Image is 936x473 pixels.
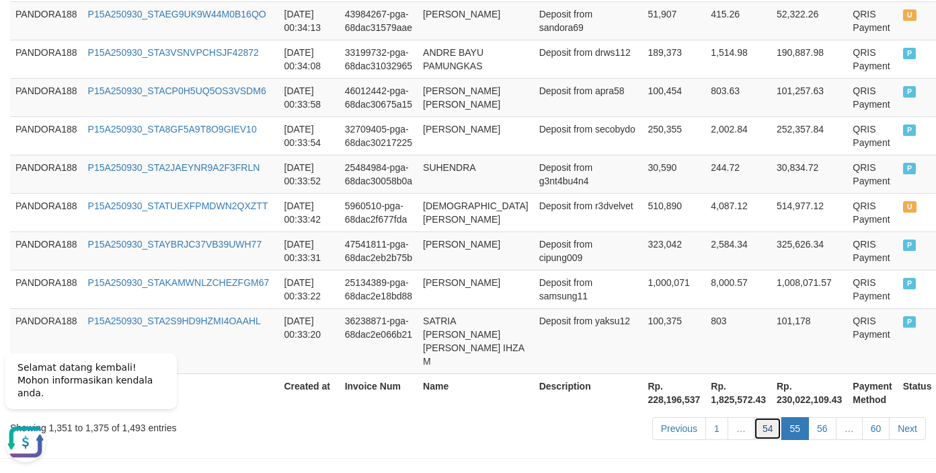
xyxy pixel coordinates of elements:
[642,1,705,40] td: 51,907
[17,21,153,57] span: Selamat datang kembali! Mohon informasikan kendala anda.
[771,231,847,270] td: 325,626.34
[418,1,534,40] td: [PERSON_NAME]
[534,116,643,155] td: Deposit from secobydo
[418,155,534,193] td: SUHENDRA
[705,155,771,193] td: 244.72
[847,308,897,373] td: QRIS Payment
[279,1,340,40] td: [DATE] 00:34:13
[705,373,771,412] th: Rp. 1,825,572.43
[534,231,643,270] td: Deposit from cipung009
[642,373,705,412] th: Rp. 228,196,537
[847,270,897,308] td: QRIS Payment
[418,40,534,78] td: ANDRE BAYU PAMUNGKAS
[418,116,534,155] td: [PERSON_NAME]
[903,163,916,174] span: PAID
[903,86,916,98] span: PAID
[279,270,340,308] td: [DATE] 00:33:22
[88,9,266,20] a: P15A250930_STAEG9UK9W44M0B16QO
[340,78,418,116] td: 46012442-pga-68dac30675a15
[534,155,643,193] td: Deposit from g3nt4bu4n4
[705,270,771,308] td: 8,000.57
[340,193,418,231] td: 5960510-pga-68dac2f677fda
[88,316,261,326] a: P15A250930_STA2S9HD9HZMI4OAAHL
[10,40,83,78] td: PANDORA188
[418,193,534,231] td: [DEMOGRAPHIC_DATA][PERSON_NAME]
[652,417,706,440] a: Previous
[903,48,916,59] span: PAID
[642,40,705,78] td: 189,373
[862,417,890,440] a: 60
[340,1,418,40] td: 43984267-pga-68dac31579aae
[418,308,534,373] td: SATRIA [PERSON_NAME] [PERSON_NAME] IHZA M
[705,308,771,373] td: 803
[418,78,534,116] td: [PERSON_NAME] [PERSON_NAME]
[642,116,705,155] td: 250,355
[771,155,847,193] td: 30,834.72
[903,201,916,213] span: UNPAID
[10,270,83,308] td: PANDORA188
[279,40,340,78] td: [DATE] 00:34:08
[88,239,262,250] a: P15A250930_STAYBRJC37VB39UWH77
[642,155,705,193] td: 30,590
[279,155,340,193] td: [DATE] 00:33:52
[642,78,705,116] td: 100,454
[279,231,340,270] td: [DATE] 00:33:31
[771,193,847,231] td: 514,977.12
[903,9,916,21] span: UNPAID
[889,417,926,440] a: Next
[340,116,418,155] td: 32709405-pga-68dac30217225
[771,1,847,40] td: 52,322.26
[10,1,83,40] td: PANDORA188
[705,1,771,40] td: 415.26
[340,373,418,412] th: Invoice Num
[771,78,847,116] td: 101,257.63
[728,417,754,440] a: …
[847,373,897,412] th: Payment Method
[88,162,260,173] a: P15A250930_STA2JAEYNR9A2F3FRLN
[534,78,643,116] td: Deposit from apra58
[279,116,340,155] td: [DATE] 00:33:54
[279,193,340,231] td: [DATE] 00:33:42
[642,193,705,231] td: 510,890
[903,278,916,289] span: PAID
[10,155,83,193] td: PANDORA188
[534,1,643,40] td: Deposit from sandora69
[534,373,643,412] th: Description
[705,78,771,116] td: 803.63
[279,308,340,373] td: [DATE] 00:33:20
[10,116,83,155] td: PANDORA188
[88,124,257,135] a: P15A250930_STA8GF5A9T8O9GIEV10
[771,116,847,155] td: 252,357.84
[903,124,916,136] span: PAID
[88,277,270,288] a: P15A250930_STAKAMWNLZCHEZFGM67
[88,85,266,96] a: P15A250930_STACP0H5UQ5OS3VSDM6
[534,193,643,231] td: Deposit from r3dvelvet
[340,155,418,193] td: 25484984-pga-68dac30058b0a
[340,270,418,308] td: 25134389-pga-68dac2e18bd88
[847,231,897,270] td: QRIS Payment
[836,417,863,440] a: …
[847,78,897,116] td: QRIS Payment
[847,1,897,40] td: QRIS Payment
[642,308,705,373] td: 100,375
[705,231,771,270] td: 2,584.34
[340,308,418,373] td: 36238871-pga-68dac2e066b21
[88,201,268,211] a: P15A250930_STATUEXFPMDWN2QXZTT
[781,417,809,440] a: 55
[534,308,643,373] td: Deposit from yaksu12
[279,373,340,412] th: Created at
[705,40,771,78] td: 1,514.98
[705,193,771,231] td: 4,087.12
[279,78,340,116] td: [DATE] 00:33:58
[705,417,728,440] a: 1
[847,155,897,193] td: QRIS Payment
[903,316,916,328] span: PAID
[10,231,83,270] td: PANDORA188
[534,40,643,78] td: Deposit from drws112
[705,116,771,155] td: 2,002.84
[88,47,259,58] a: P15A250930_STA3VSNVPCHSJF42872
[340,40,418,78] td: 33199732-pga-68dac31032965
[847,40,897,78] td: QRIS Payment
[534,270,643,308] td: Deposit from samsung11
[418,373,534,412] th: Name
